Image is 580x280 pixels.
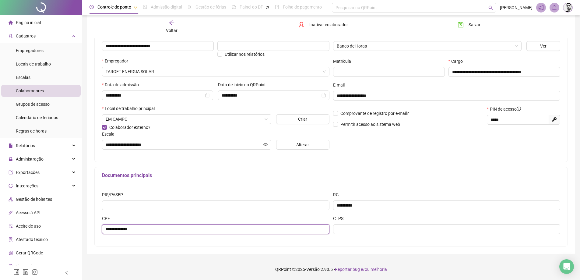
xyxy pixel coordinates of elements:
footer: QRPoint © 2025 - 2.90.5 - [82,259,580,280]
label: Escala [102,131,118,137]
span: solution [9,237,13,241]
label: Matrícula [333,58,355,65]
span: Gestão de férias [195,5,226,9]
label: Empregador [102,58,132,64]
span: Relatórios [16,143,35,148]
span: facebook [13,269,19,275]
span: info-circle [517,107,521,111]
span: sync [9,183,13,188]
span: Administração [16,157,44,161]
span: Locais de trabalho [16,62,51,66]
span: Colaborador externo? [109,125,150,130]
span: Atestado técnico [16,237,48,242]
span: save [458,22,464,28]
span: home [9,20,13,24]
label: CPF [102,215,114,222]
span: instagram [32,269,38,275]
label: Local de trabalho principal [102,105,159,112]
span: pushpin [266,5,269,9]
span: Cadastros [16,34,36,38]
span: lock [9,157,13,161]
span: user-add [9,34,13,38]
label: Data de início no QRPoint [218,81,270,88]
span: Ver [540,43,547,49]
button: Criar [276,114,329,124]
button: Inativar colaborador [294,20,353,30]
span: Alterar [296,141,309,148]
span: Acesso à API [16,210,40,215]
span: Versão [306,267,320,272]
span: Admissão digital [151,5,182,9]
button: Alterar [276,140,329,150]
span: Salvar [469,21,480,28]
label: Cargo [448,58,467,65]
span: Regras de horas [16,129,47,133]
span: Utilizar nos relatórios [225,52,265,57]
label: PIS/PASEP [102,191,127,198]
span: Comprovante de registro por e-mail? [340,111,409,116]
span: Banco de Horas [337,41,518,51]
span: Gestão de holerites [16,197,52,202]
span: Painel do DP [240,5,263,9]
h5: Documentos principais [102,172,560,179]
span: Permitir acesso ao sistema web [340,122,400,127]
span: search [488,5,493,10]
span: Folha de pagamento [283,5,322,9]
span: arrow-left [169,20,175,26]
span: api [9,210,13,214]
span: Empregadores [16,48,44,53]
span: Exportações [16,170,40,175]
span: clock-circle [90,5,94,9]
span: dashboard [232,5,236,9]
span: notification [538,5,544,10]
span: Página inicial [16,20,41,25]
span: audit [9,224,13,228]
span: Calendário de feriados [16,115,58,120]
span: bell [552,5,557,10]
span: [PERSON_NAME] [500,4,533,11]
span: qrcode [9,250,13,255]
button: Ver [526,41,560,51]
label: CTPS [333,215,347,222]
span: sun [188,5,192,9]
span: left [65,271,69,275]
span: Escalas [16,75,30,80]
span: Reportar bug e/ou melhoria [335,267,387,272]
span: PIN de acesso [490,106,521,112]
span: EM CAMPO [106,115,268,124]
span: Financeiro [16,264,36,269]
span: user-delete [298,22,304,28]
span: TARGET ENERGIA SOLAR [106,67,326,76]
div: Open Intercom Messenger [559,259,574,274]
label: E-mail [333,82,349,88]
span: file-done [143,5,147,9]
button: Salvar [453,20,485,30]
span: Voltar [166,28,178,33]
span: dollar [9,264,13,268]
span: eye [263,143,268,147]
span: Integrações [16,183,38,188]
span: Gerar QRCode [16,250,43,255]
label: RG [333,191,343,198]
img: 78320 [563,3,572,12]
span: Grupos de acesso [16,102,50,107]
span: file [9,143,13,147]
span: export [9,170,13,174]
span: Inativar colaborador [309,21,348,28]
label: Data de admissão [102,81,143,88]
span: linkedin [23,269,29,275]
span: pushpin [134,5,137,9]
span: apartment [9,197,13,201]
span: Criar [298,116,307,122]
span: book [275,5,279,9]
span: Aceite de uso [16,224,41,229]
span: Colaboradores [16,88,44,93]
span: Controle de ponto [97,5,131,9]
